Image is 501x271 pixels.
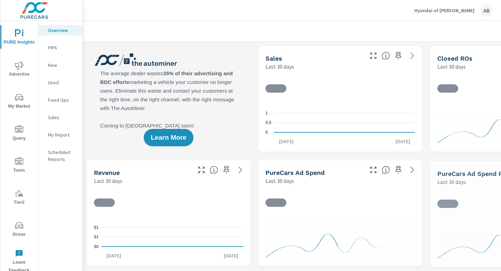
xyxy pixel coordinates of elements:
[274,138,299,145] p: [DATE]
[94,169,120,176] h5: Revenue
[144,129,193,146] button: Learn More
[48,114,77,121] p: Sales
[48,44,77,51] p: PIPA
[48,79,77,86] p: Used
[368,164,379,176] button: Make Fullscreen
[382,52,390,60] span: Number of vehicles sold by the dealership over the selected date range. [Source: This data is sou...
[94,244,99,249] text: $0
[38,25,82,36] div: Overview
[265,62,294,71] p: Last 30 days
[102,252,126,259] p: [DATE]
[48,96,77,103] p: Fixed Ops
[265,55,282,62] h5: Sales
[94,234,99,239] text: $1
[48,131,77,138] p: My Report
[407,50,418,61] a: See more details in report
[38,77,82,88] div: Used
[2,157,36,175] span: Tools
[437,62,466,71] p: Last 30 days
[94,177,122,185] p: Last 30 days
[221,164,232,176] span: Save this to your personalized report
[407,164,418,176] a: See more details in report
[437,178,466,186] p: Last 30 days
[196,164,207,176] button: Make Fullscreen
[38,112,82,123] div: Sales
[38,42,82,53] div: PIPA
[38,147,82,164] div: Scheduled Reports
[382,166,390,174] span: Total cost of media for all PureCars channels for the selected dealership group over the selected...
[2,61,36,78] span: Advertise
[48,149,77,163] p: Scheduled Reports
[48,27,77,34] p: Overview
[235,164,246,176] a: See more details in report
[38,130,82,140] div: My Report
[2,29,36,46] span: PURE Insights
[38,60,82,70] div: New
[38,95,82,105] div: Fixed Ops
[265,169,325,176] h5: PureCars Ad Spend
[2,189,36,207] span: Tier2
[393,164,404,176] span: Save this to your personalized report
[265,111,268,116] text: 1
[2,222,36,239] span: Driver
[48,62,77,69] p: New
[2,125,36,142] span: Query
[2,93,36,110] span: My Market
[437,55,472,62] h5: Closed ROs
[151,134,186,141] span: Learn More
[393,50,404,61] span: Save this to your personalized report
[94,225,99,230] text: $1
[480,4,493,17] div: AB
[368,50,379,61] button: Make Fullscreen
[265,130,268,135] text: 0
[210,166,218,174] span: Total sales revenue over the selected date range. [Source: This data is sourced from the dealer’s...
[265,121,271,125] text: 0.5
[265,177,294,185] p: Last 30 days
[414,7,475,14] p: Hyundai of [PERSON_NAME]
[219,252,243,259] p: [DATE]
[391,138,415,145] p: [DATE]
